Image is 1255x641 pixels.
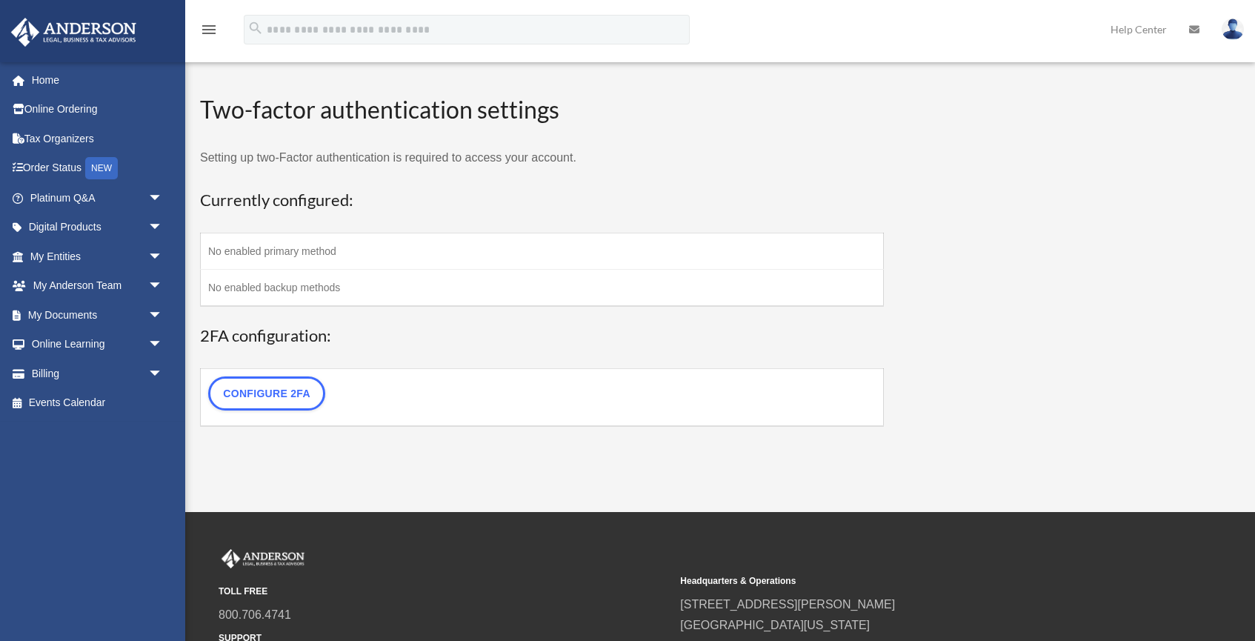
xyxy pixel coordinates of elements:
div: NEW [85,157,118,179]
a: My Entitiesarrow_drop_down [10,242,185,271]
span: arrow_drop_down [148,213,178,243]
a: Configure 2FA [208,376,325,411]
a: Digital Productsarrow_drop_down [10,213,185,242]
h3: Currently configured: [200,189,884,212]
span: arrow_drop_down [148,330,178,360]
img: Anderson Advisors Platinum Portal [7,18,141,47]
a: menu [200,26,218,39]
h3: 2FA configuration: [200,325,884,348]
small: TOLL FREE [219,584,670,600]
span: arrow_drop_down [148,183,178,213]
a: Home [10,65,185,95]
a: [GEOGRAPHIC_DATA][US_STATE] [680,619,870,631]
a: Tax Organizers [10,124,185,153]
a: 800.706.4741 [219,608,291,621]
td: No enabled backup methods [201,269,884,306]
a: Online Learningarrow_drop_down [10,330,185,359]
img: User Pic [1222,19,1244,40]
h2: Two-factor authentication settings [200,93,884,127]
span: arrow_drop_down [148,242,178,272]
p: Setting up two-Factor authentication is required to access your account. [200,147,884,168]
span: arrow_drop_down [148,359,178,389]
i: menu [200,21,218,39]
small: Headquarters & Operations [680,574,1131,589]
a: Billingarrow_drop_down [10,359,185,388]
a: Events Calendar [10,388,185,418]
span: arrow_drop_down [148,271,178,302]
i: search [247,20,264,36]
a: My Anderson Teamarrow_drop_down [10,271,185,301]
a: My Documentsarrow_drop_down [10,300,185,330]
img: Anderson Advisors Platinum Portal [219,549,307,568]
a: Platinum Q&Aarrow_drop_down [10,183,185,213]
span: arrow_drop_down [148,300,178,331]
td: No enabled primary method [201,233,884,269]
a: [STREET_ADDRESS][PERSON_NAME] [680,598,895,611]
a: Order StatusNEW [10,153,185,184]
a: Online Ordering [10,95,185,124]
